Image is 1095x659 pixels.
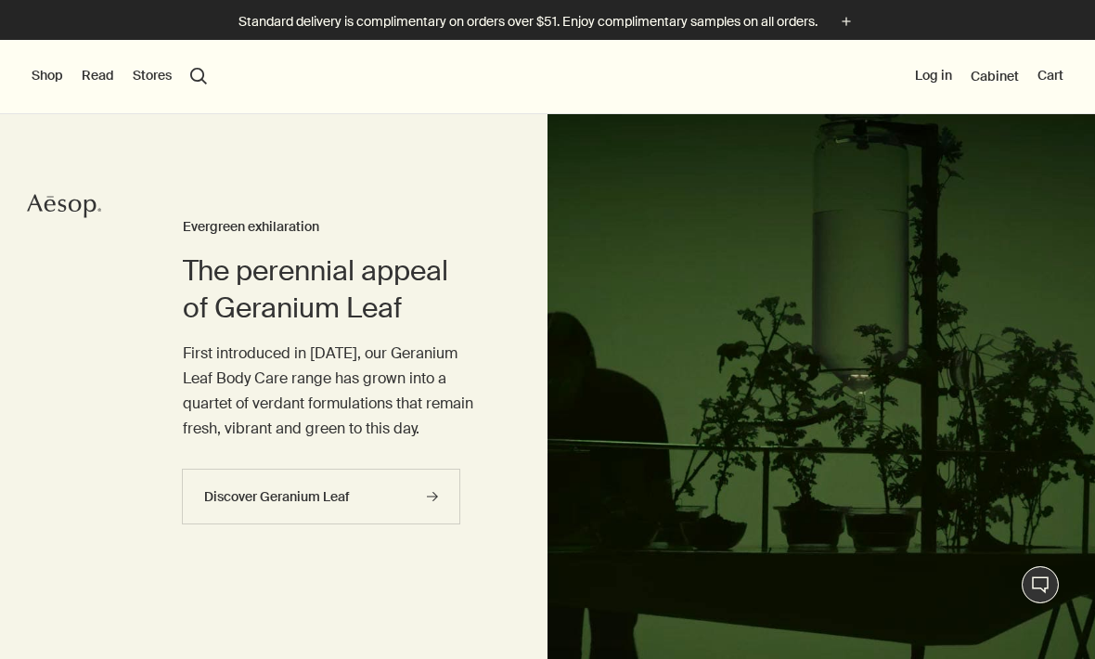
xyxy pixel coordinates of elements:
[32,67,63,85] button: Shop
[27,192,101,225] a: Aesop
[1022,566,1059,603] button: Live Assistance
[82,67,114,85] button: Read
[32,40,207,114] nav: primary
[182,469,460,524] a: Discover Geranium Leaf
[238,12,818,32] p: Standard delivery is complimentary on orders over $51. Enjoy complimentary samples on all orders.
[915,40,1063,114] nav: supplementary
[133,67,172,85] button: Stores
[183,216,473,239] h3: Evergreen exhilaration
[1037,67,1063,85] button: Cart
[238,11,857,32] button: Standard delivery is complimentary on orders over $51. Enjoy complimentary samples on all orders.
[183,252,473,327] h2: The perennial appeal of Geranium Leaf
[971,68,1019,84] a: Cabinet
[915,67,952,85] button: Log in
[183,341,473,442] p: First introduced in [DATE], our Geranium Leaf Body Care range has grown into a quartet of verdant...
[190,68,207,84] button: Open search
[27,192,101,220] svg: Aesop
